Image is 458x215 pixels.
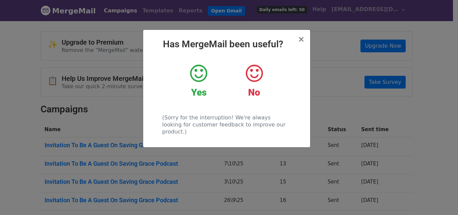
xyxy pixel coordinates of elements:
[162,114,291,135] p: (Sorry for the interruption! We're always looking for customer feedback to improve our product.)
[298,35,304,43] button: Close
[191,87,207,98] strong: Yes
[298,35,304,44] span: ×
[231,63,277,98] a: No
[149,39,305,50] h2: Has MergeMail been useful?
[176,63,221,98] a: Yes
[248,87,260,98] strong: No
